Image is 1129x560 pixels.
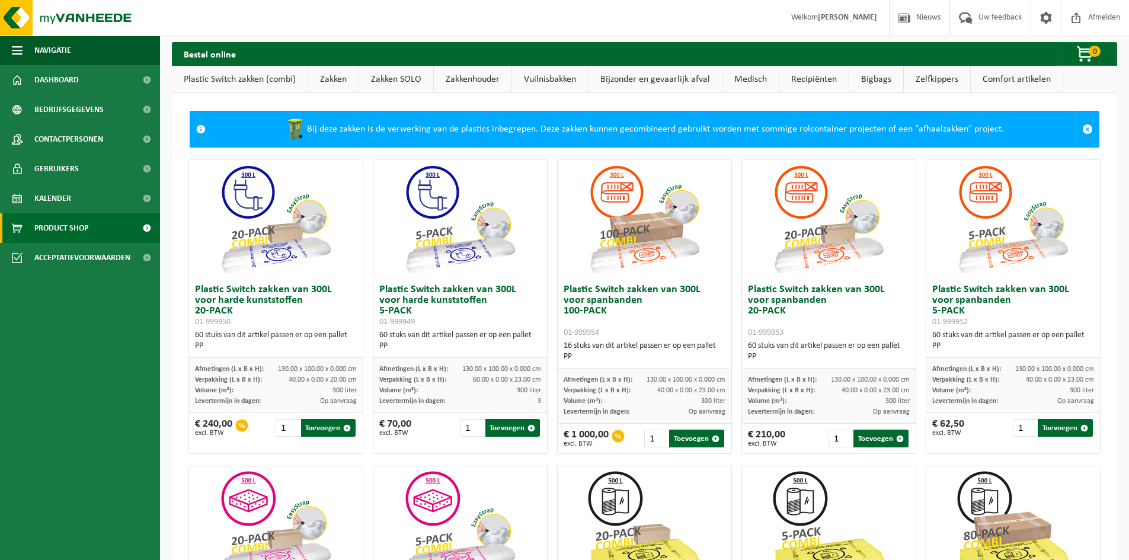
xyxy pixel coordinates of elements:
span: 300 liter [1070,387,1094,394]
span: 40.00 x 0.00 x 23.00 cm [842,387,910,394]
span: Verpakking (L x B x H): [379,376,446,383]
span: Op aanvraag [689,408,725,415]
span: Verpakking (L x B x H): [748,387,815,394]
div: 60 stuks van dit artikel passen er op een pallet [195,330,357,351]
h3: Plastic Switch zakken van 300L voor harde kunststoffen 20-PACK [195,284,357,327]
span: Verpakking (L x B x H): [932,376,999,383]
strong: [PERSON_NAME] [818,13,877,22]
a: Zakken [308,66,359,93]
span: Product Shop [34,213,88,243]
img: 01-999954 [585,160,703,279]
div: PP [932,341,1094,351]
span: Volume (m³): [195,387,234,394]
input: 1 [460,419,484,437]
span: 3 [538,398,541,405]
span: excl. BTW [195,430,232,437]
span: 01-999949 [379,318,415,327]
span: Bedrijfsgegevens [34,95,104,124]
span: Levertermijn in dagen: [932,398,998,405]
button: Toevoegen [853,430,909,447]
div: Bij deze zakken is de verwerking van de plastics inbegrepen. Deze zakken kunnen gecombineerd gebr... [212,111,1076,147]
span: Levertermijn in dagen: [379,398,445,405]
span: Afmetingen (L x B x H): [195,366,264,373]
span: Afmetingen (L x B x H): [564,376,632,383]
div: PP [564,351,725,362]
h3: Plastic Switch zakken van 300L voor spanbanden 5-PACK [932,284,1094,327]
span: Levertermijn in dagen: [748,408,814,415]
input: 1 [644,430,668,447]
img: WB-0240-HPE-GN-50.png [283,117,307,141]
span: 01-999952 [932,318,968,327]
span: 01-999950 [195,318,231,327]
span: Verpakking (L x B x H): [564,387,631,394]
h3: Plastic Switch zakken van 300L voor spanbanden 100-PACK [564,284,725,338]
img: 01-999953 [769,160,888,279]
span: Dashboard [34,65,79,95]
span: Op aanvraag [873,408,910,415]
span: Afmetingen (L x B x H): [379,366,448,373]
span: Levertermijn in dagen: [564,408,629,415]
span: Afmetingen (L x B x H): [748,376,817,383]
div: 60 stuks van dit artikel passen er op een pallet [379,330,541,351]
span: 130.00 x 100.00 x 0.000 cm [462,366,541,373]
span: Contactpersonen [34,124,103,154]
a: Sluit melding [1076,111,1099,147]
span: 0 [1089,46,1101,57]
div: € 210,00 [748,430,785,447]
span: 300 liter [332,387,357,394]
span: Op aanvraag [320,398,357,405]
span: Levertermijn in dagen: [195,398,261,405]
h2: Bestel online [172,42,248,65]
h3: Plastic Switch zakken van 300L voor harde kunststoffen 5-PACK [379,284,541,327]
div: € 62,50 [932,419,964,437]
button: Toevoegen [669,430,724,447]
span: 40.00 x 0.00 x 23.00 cm [1026,376,1094,383]
span: 60.00 x 0.00 x 23.00 cm [473,376,541,383]
div: 60 stuks van dit artikel passen er op een pallet [748,341,910,362]
img: 01-999950 [216,160,335,279]
img: 01-999952 [954,160,1072,279]
div: € 1 000,00 [564,430,609,447]
span: 01-999954 [564,328,599,337]
div: 16 stuks van dit artikel passen er op een pallet [564,341,725,362]
span: 300 liter [701,398,725,405]
span: Volume (m³): [564,398,602,405]
span: 40.00 x 0.00 x 23.00 cm [657,387,725,394]
span: excl. BTW [748,440,785,447]
h3: Plastic Switch zakken van 300L voor spanbanden 20-PACK [748,284,910,338]
div: 60 stuks van dit artikel passen er op een pallet [932,330,1094,351]
span: Gebruikers [34,154,79,184]
input: 1 [1013,419,1037,437]
span: 130.00 x 100.00 x 0.000 cm [1015,366,1094,373]
img: 01-999949 [401,160,519,279]
span: Op aanvraag [1057,398,1094,405]
span: Volume (m³): [379,387,418,394]
span: excl. BTW [379,430,411,437]
span: Afmetingen (L x B x H): [932,366,1001,373]
a: Zelfkippers [904,66,970,93]
span: 130.00 x 100.00 x 0.000 cm [831,376,910,383]
div: € 240,00 [195,419,232,437]
span: 01-999953 [748,328,783,337]
div: PP [195,341,357,351]
a: Recipiënten [779,66,849,93]
span: 300 liter [517,387,541,394]
span: 130.00 x 100.00 x 0.000 cm [647,376,725,383]
span: Navigatie [34,36,71,65]
span: excl. BTW [932,430,964,437]
input: 1 [276,419,299,437]
span: 130.00 x 100.00 x 0.000 cm [278,366,357,373]
a: Vuilnisbakken [512,66,588,93]
span: Volume (m³): [748,398,786,405]
a: Plastic Switch zakken (combi) [172,66,308,93]
a: Zakken SOLO [359,66,433,93]
div: PP [379,341,541,351]
span: excl. BTW [564,440,609,447]
span: 40.00 x 0.00 x 20.00 cm [289,376,357,383]
span: Volume (m³): [932,387,971,394]
button: Toevoegen [485,419,540,437]
div: PP [748,351,910,362]
button: 0 [1057,42,1116,66]
input: 1 [829,430,852,447]
button: Toevoegen [1038,419,1093,437]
